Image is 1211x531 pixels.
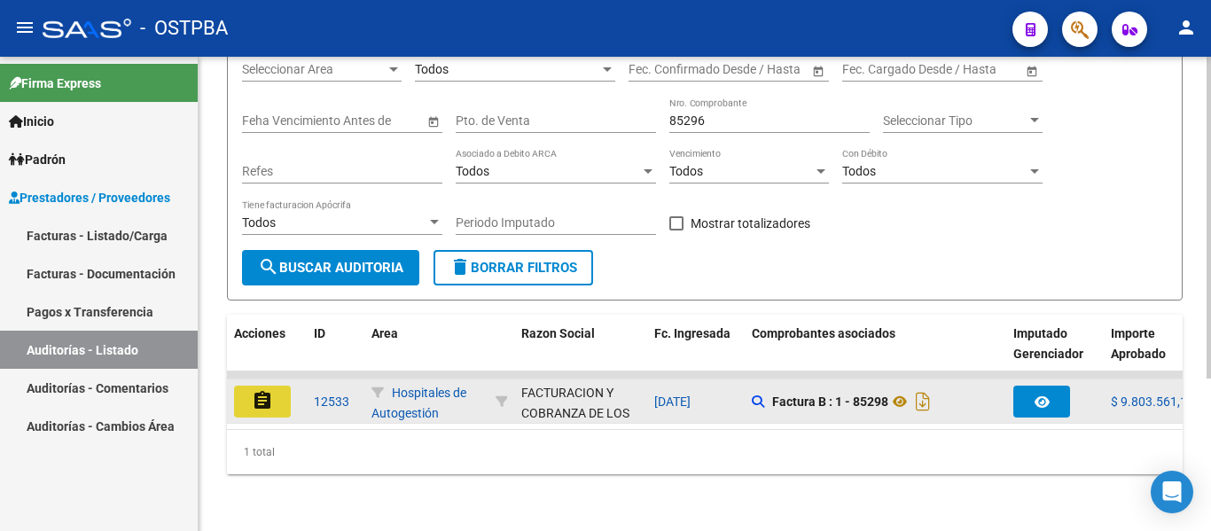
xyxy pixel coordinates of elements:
[1176,17,1197,38] mat-icon: person
[140,9,228,48] span: - OSTPBA
[415,62,449,76] span: Todos
[242,62,386,77] span: Seleccionar Area
[9,112,54,131] span: Inicio
[234,326,285,340] span: Acciones
[242,250,419,285] button: Buscar Auditoria
[1022,61,1041,80] button: Open calendar
[1013,326,1083,361] span: Imputado Gerenciador
[654,326,731,340] span: Fc. Ingresada
[691,213,810,234] span: Mostrar totalizadores
[314,326,325,340] span: ID
[307,315,364,393] datatable-header-cell: ID
[1006,315,1104,393] datatable-header-cell: Imputado Gerenciador
[922,62,1009,77] input: Fecha fin
[521,383,640,464] div: FACTURACION Y COBRANZA DE LOS EFECTORES PUBLICOS S.E.
[708,62,795,77] input: Fecha fin
[434,250,593,285] button: Borrar Filtros
[911,387,934,416] i: Descargar documento
[521,383,640,420] div: - 30715497456
[9,188,170,207] span: Prestadores / Proveedores
[842,164,876,178] span: Todos
[883,113,1027,129] span: Seleccionar Tipo
[449,256,471,277] mat-icon: delete
[1151,471,1193,513] div: Open Intercom Messenger
[252,390,273,411] mat-icon: assignment
[258,260,403,276] span: Buscar Auditoria
[371,386,466,420] span: Hospitales de Autogestión
[314,394,349,409] span: 12533
[1104,315,1201,393] datatable-header-cell: Importe Aprobado
[456,164,489,178] span: Todos
[1111,394,1194,409] span: $ 9.803.561,13
[772,394,888,409] strong: Factura B : 1 - 85298
[654,394,691,409] span: [DATE]
[514,315,647,393] datatable-header-cell: Razon Social
[9,150,66,169] span: Padrón
[809,61,827,80] button: Open calendar
[745,315,1006,393] datatable-header-cell: Comprobantes asociados
[669,164,703,178] span: Todos
[14,17,35,38] mat-icon: menu
[449,260,577,276] span: Borrar Filtros
[629,62,693,77] input: Fecha inicio
[9,74,101,93] span: Firma Express
[364,315,488,393] datatable-header-cell: Area
[227,430,1183,474] div: 1 total
[752,326,895,340] span: Comprobantes asociados
[242,215,276,230] span: Todos
[1111,326,1166,361] span: Importe Aprobado
[371,326,398,340] span: Area
[842,62,907,77] input: Fecha inicio
[647,315,745,393] datatable-header-cell: Fc. Ingresada
[227,315,307,393] datatable-header-cell: Acciones
[424,112,442,130] button: Open calendar
[258,256,279,277] mat-icon: search
[521,326,595,340] span: Razon Social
